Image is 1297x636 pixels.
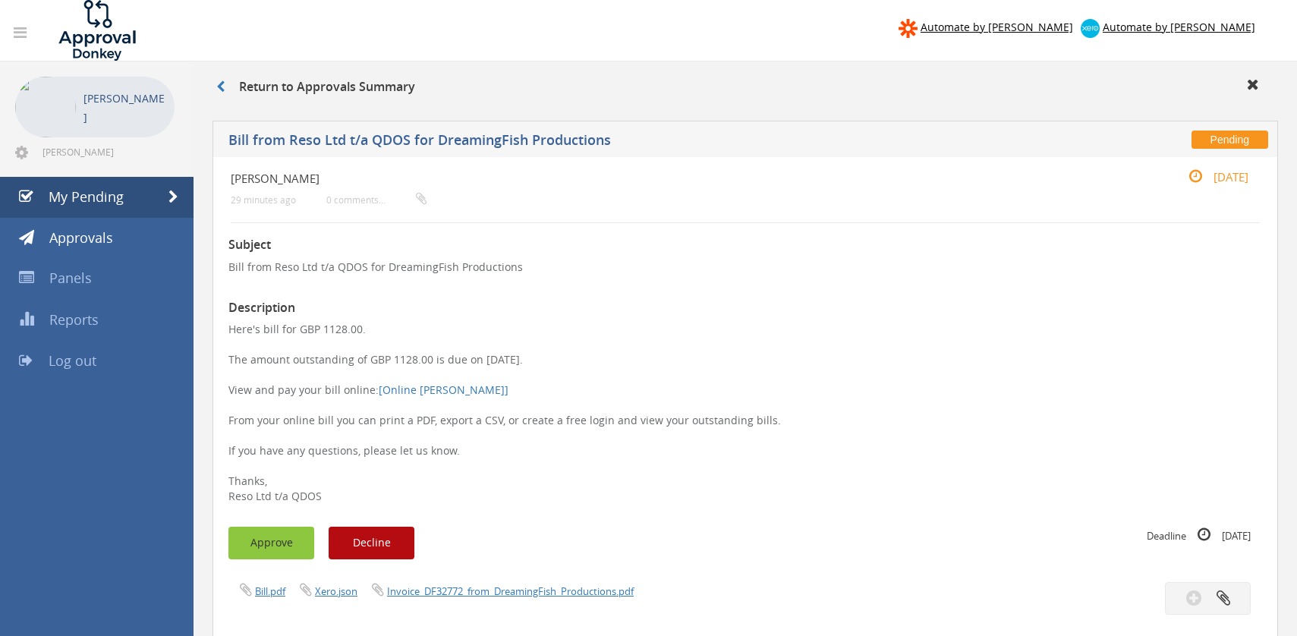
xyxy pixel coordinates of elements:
span: Approvals [49,228,113,247]
a: [Online [PERSON_NAME]] [379,383,508,397]
span: Automate by [PERSON_NAME] [921,20,1073,34]
p: [PERSON_NAME] [83,89,167,127]
span: Pending [1192,131,1268,149]
span: My Pending [49,187,124,206]
span: [PERSON_NAME][EMAIL_ADDRESS][DOMAIN_NAME] [42,146,172,158]
a: Bill.pdf [255,584,285,598]
small: [DATE] [1173,168,1248,185]
p: Here's bill for GBP 1128.00. The amount outstanding of GBP 1128.00 is due on [DATE]. View and pay... [228,322,1262,504]
a: Xero.json [315,584,357,598]
small: Deadline [DATE] [1147,527,1251,543]
span: Panels [49,269,92,287]
h3: Description [228,301,1262,315]
p: Bill from Reso Ltd t/a QDOS for DreamingFish Productions [228,260,1262,275]
a: Invoice_DF32772_from_DreamingFish_Productions.pdf [387,584,634,598]
small: 0 comments... [326,194,427,206]
span: Reports [49,310,99,329]
h5: Bill from Reso Ltd t/a QDOS for DreamingFish Productions [228,133,955,152]
h3: Return to Approvals Summary [216,80,415,94]
span: Automate by [PERSON_NAME] [1103,20,1255,34]
h4: [PERSON_NAME] [231,172,1088,185]
span: Log out [49,351,96,370]
img: xero-logo.png [1081,19,1100,38]
button: Approve [228,527,314,559]
button: Decline [329,527,414,559]
img: zapier-logomark.png [899,19,918,38]
h3: Subject [228,238,1262,252]
small: 29 minutes ago [231,194,296,206]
